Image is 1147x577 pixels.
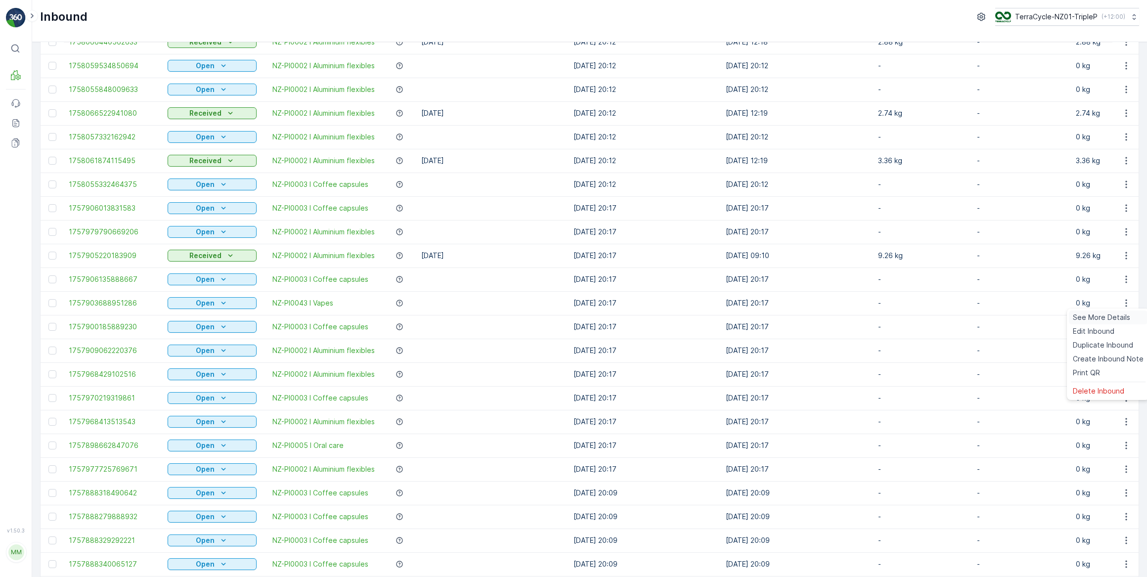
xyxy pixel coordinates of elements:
[48,252,56,260] div: Toggle Row Selected
[189,156,221,166] p: Received
[69,108,158,118] a: 1758066522941080
[69,322,158,332] span: 1757900185889230
[878,346,967,355] p: -
[55,211,64,220] span: 30
[69,132,158,142] span: 1758057332162942
[272,393,368,403] a: NZ-PI0003 I Coffee capsules
[878,108,967,118] p: 2.74 kg
[48,394,56,402] div: Toggle Row Selected
[721,30,873,54] td: [DATE] 12:18
[569,505,721,529] td: [DATE] 20:09
[272,251,375,261] span: NZ-PI0002 I Aluminium flexibles
[569,220,721,244] td: [DATE] 20:17
[878,61,967,71] p: -
[977,227,1066,237] p: -
[1073,354,1144,364] span: Create Inbound Note
[977,37,1066,47] p: -
[569,529,721,552] td: [DATE] 20:09
[569,101,721,125] td: [DATE] 20:12
[569,173,721,196] td: [DATE] 20:12
[1102,13,1125,21] p: ( +12:00 )
[52,227,72,236] span: Pallet
[69,274,158,284] a: 1757906135888667
[69,61,158,71] a: 1758059534850694
[878,37,967,47] p: 2.88 kg
[878,441,967,450] p: -
[569,30,721,54] td: [DATE] 20:12
[272,298,333,308] span: NZ-PI0043 I Vapes
[272,535,368,545] a: NZ-PI0003 I Coffee capsules
[8,178,58,187] span: Total Weight :
[196,559,215,569] p: Open
[272,179,368,189] a: NZ-PI0003 I Coffee capsules
[272,322,368,332] a: NZ-PI0003 I Coffee capsules
[721,125,873,149] td: [DATE] 20:12
[272,369,375,379] span: NZ-PI0002 I Aluminium flexibles
[58,178,67,187] span: 30
[721,434,873,457] td: [DATE] 20:17
[977,85,1066,94] p: -
[569,362,721,386] td: [DATE] 20:17
[48,347,56,355] div: Toggle Row Selected
[48,62,56,70] div: Toggle Row Selected
[721,339,873,362] td: [DATE] 20:17
[48,560,56,568] div: Toggle Row Selected
[69,512,158,522] a: 1757888279888932
[69,298,158,308] a: 1757903688951286
[69,156,158,166] a: 1758061874115495
[6,535,26,569] button: MM
[69,393,158,403] a: 1757970219319861
[721,529,873,552] td: [DATE] 20:09
[48,133,56,141] div: Toggle Row Selected
[196,393,215,403] p: Open
[1015,12,1098,22] p: TerraCycle-NZ01-TripleP
[995,11,1011,22] img: TC_7kpGtVS.png
[69,251,158,261] span: 1757905220183909
[48,323,56,331] div: Toggle Row Selected
[168,368,257,380] button: Open
[878,85,967,94] p: -
[48,465,56,473] div: Toggle Row Selected
[48,299,56,307] div: Toggle Row Selected
[8,544,24,560] div: MM
[977,346,1066,355] p: -
[196,132,215,142] p: Open
[69,369,158,379] span: 1757968429102516
[168,131,257,143] button: Open
[6,8,26,28] img: logo
[69,535,158,545] a: 1757888329292221
[168,321,257,333] button: Open
[569,339,721,362] td: [DATE] 20:17
[196,298,215,308] p: Open
[52,195,55,203] span: -
[48,38,56,46] div: Toggle Row Selected
[69,37,158,47] span: 1758066440562633
[977,274,1066,284] p: -
[569,125,721,149] td: [DATE] 20:12
[40,9,88,25] p: Inbound
[69,417,158,427] a: 1757968413513543
[168,440,257,451] button: Open
[189,251,221,261] p: Received
[168,297,257,309] button: Open
[272,512,368,522] a: NZ-PI0003 I Coffee capsules
[272,559,368,569] a: NZ-PI0003 I Coffee capsules
[878,369,967,379] p: -
[33,162,92,171] span: Pallet_NZ01 #498
[721,244,873,267] td: [DATE] 09:10
[272,37,375,47] span: NZ-PI0002 I Aluminium flexibles
[196,274,215,284] p: Open
[69,203,158,213] span: 1757906013831583
[721,505,873,529] td: [DATE] 20:09
[878,251,967,261] p: 9.26 kg
[977,464,1066,474] p: -
[1073,312,1130,322] span: See More Details
[48,204,56,212] div: Toggle Row Selected
[8,211,55,220] span: Tare Weight :
[48,489,56,497] div: Toggle Row Selected
[569,434,721,457] td: [DATE] 20:17
[168,84,257,95] button: Open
